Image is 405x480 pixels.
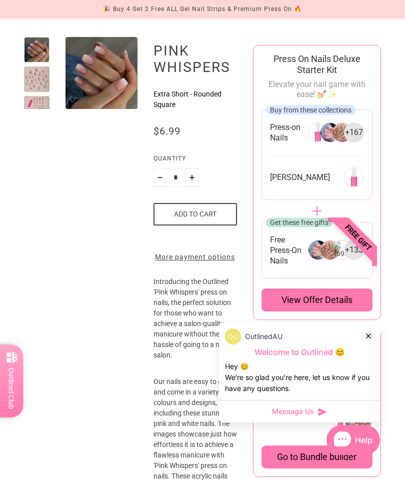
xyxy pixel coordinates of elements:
[277,451,356,462] span: Go to Bundle builder
[313,193,403,282] span: Free gift
[153,168,166,187] button: Minus
[245,331,282,342] p: OutlinedAU
[103,4,302,14] div: 🎉 Buy 4 Get 2 Free ALL Gel Nail Strips & Premium Press On 🔥
[332,122,352,142] img: 266304946256-2
[270,234,308,266] span: Free Press-On Nails
[270,172,330,182] span: [PERSON_NAME]
[268,79,365,99] span: Elevate your nail game with ease! 💅✨
[153,203,237,225] button: Add to cart
[320,122,340,142] img: 266304946256-1
[225,361,374,394] div: Hey 😊 We‘re so glad you’re here, let us know if you have any questions.
[153,125,180,137] span: $6.99
[345,127,363,138] span: + 167
[153,42,237,75] h1: Pink Whispers
[153,153,237,168] label: Quantity
[153,276,237,376] p: Introducing the Outlined 'Pink Whispers' press on nails, the perfect solution for those who want ...
[225,328,241,344] img: data:image/png;base64,iVBORw0KGgoAAAANSUhEUgAAACQAAAAkCAYAAADhAJiYAAAAAXNSR0IArs4c6QAAAERlWElmTU0...
[272,406,314,416] span: Message Us
[153,89,237,110] p: Extra Short - Rounded Square
[153,252,237,262] a: More payment options
[273,53,360,75] span: Press On Nails Deluxe Starter Kit
[344,167,364,187] img: 269291651152-0
[185,168,198,187] button: Plus
[270,218,328,226] span: Get these free gifts
[308,122,328,142] img: 266304946256-0
[281,294,352,306] span: View offer details
[65,37,137,109] modal-trigger: Enlarge product image
[65,37,137,109] img: Pink Whispers-Press on Manicure-Outlined
[270,122,308,143] span: Press-on Nails
[270,105,351,113] span: Buy from these collections
[225,347,374,357] p: Welcome to Outlined 😊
